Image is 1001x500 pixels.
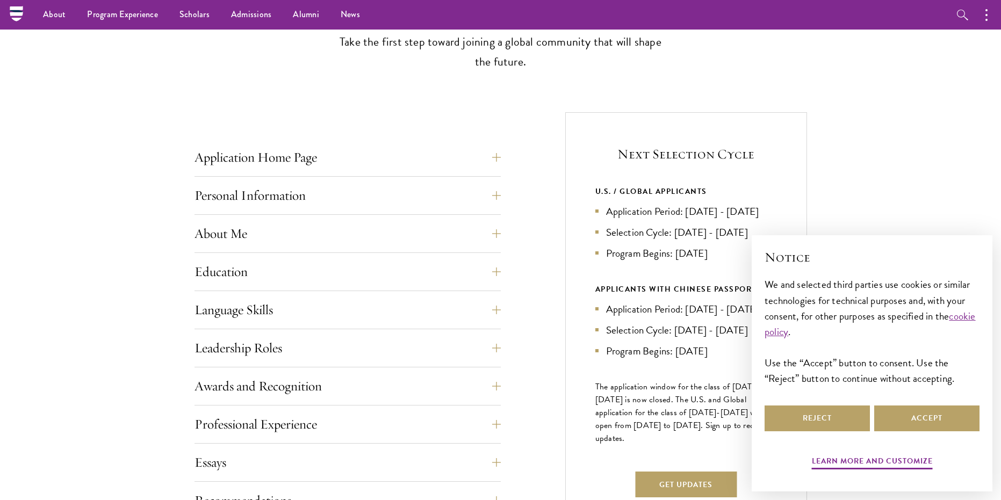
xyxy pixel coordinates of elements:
button: Learn more and customize [812,454,933,471]
button: Application Home Page [195,144,501,170]
h5: Next Selection Cycle [595,145,777,163]
li: Program Begins: [DATE] [595,343,777,359]
span: The application window for the class of [DATE]-[DATE] is now closed. The U.S. and Global applicat... [595,380,772,445]
li: Selection Cycle: [DATE] - [DATE] [595,322,777,338]
button: Accept [874,405,980,431]
li: Application Period: [DATE] - [DATE] [595,301,777,317]
button: Personal Information [195,183,501,208]
li: Selection Cycle: [DATE] - [DATE] [595,224,777,240]
button: About Me [195,221,501,247]
li: Program Begins: [DATE] [595,245,777,261]
button: Leadership Roles [195,335,501,361]
div: U.S. / GLOBAL APPLICANTS [595,185,777,198]
button: Awards and Recognition [195,373,501,399]
p: Take the first step toward joining a global community that will shape the future. [334,32,667,72]
div: We and selected third parties use cookies or similar technologies for technical purposes and, wit... [765,277,980,386]
li: Application Period: [DATE] - [DATE] [595,204,777,219]
button: Professional Experience [195,411,501,437]
button: Get Updates [635,472,737,497]
button: Education [195,259,501,285]
button: Language Skills [195,297,501,323]
button: Reject [765,405,870,431]
a: cookie policy [765,308,976,339]
h2: Notice [765,248,980,266]
button: Essays [195,450,501,475]
div: APPLICANTS WITH CHINESE PASSPORTS [595,282,777,296]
